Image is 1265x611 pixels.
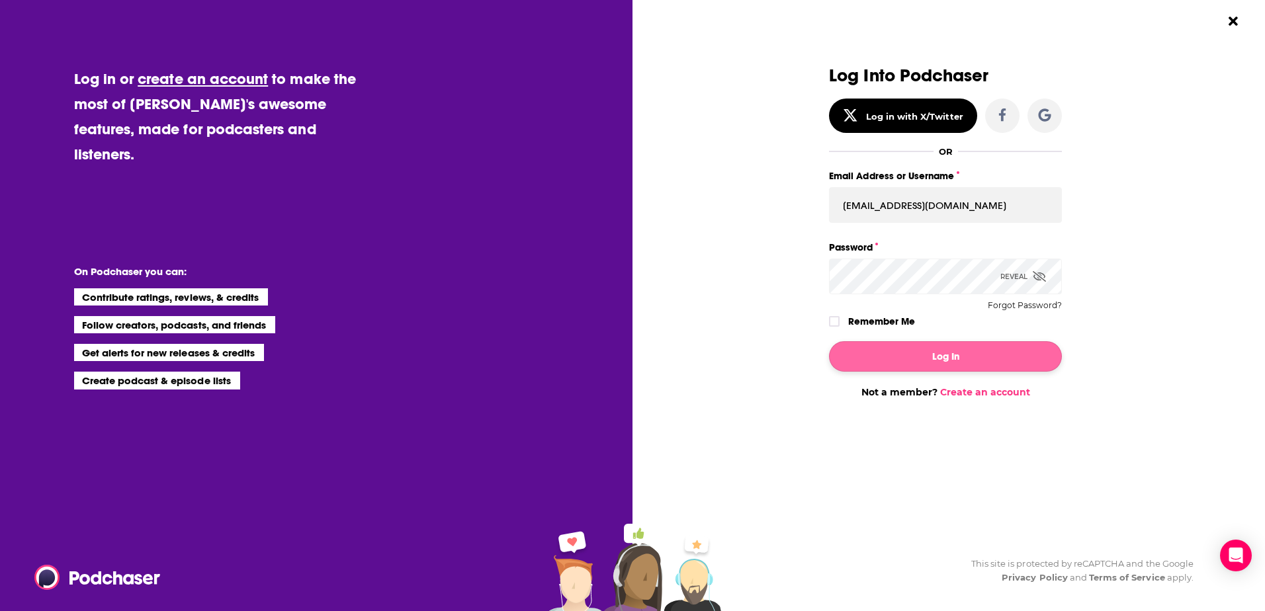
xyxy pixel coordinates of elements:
[74,372,240,389] li: Create podcast & episode lists
[829,386,1062,398] div: Not a member?
[829,66,1062,85] h3: Log Into Podchaser
[74,344,264,361] li: Get alerts for new releases & credits
[1000,259,1046,294] div: Reveal
[829,187,1062,223] input: Email Address or Username
[829,341,1062,372] button: Log In
[74,265,339,278] li: On Podchaser you can:
[1221,9,1246,34] button: Close Button
[939,146,953,157] div: OR
[1089,572,1165,583] a: Terms of Service
[1002,572,1068,583] a: Privacy Policy
[74,288,269,305] li: Contribute ratings, reviews, & credits
[34,565,151,590] a: Podchaser - Follow, Share and Rate Podcasts
[829,99,977,133] button: Log in with X/Twitter
[829,167,1062,184] label: Email Address or Username
[940,386,1030,398] a: Create an account
[829,239,1062,256] label: Password
[848,313,915,330] label: Remember Me
[961,557,1194,585] div: This site is protected by reCAPTCHA and the Google and apply.
[138,69,268,88] a: create an account
[74,316,276,333] li: Follow creators, podcasts, and friends
[34,565,161,590] img: Podchaser - Follow, Share and Rate Podcasts
[1220,540,1252,571] div: Open Intercom Messenger
[988,301,1062,310] button: Forgot Password?
[866,111,963,122] div: Log in with X/Twitter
